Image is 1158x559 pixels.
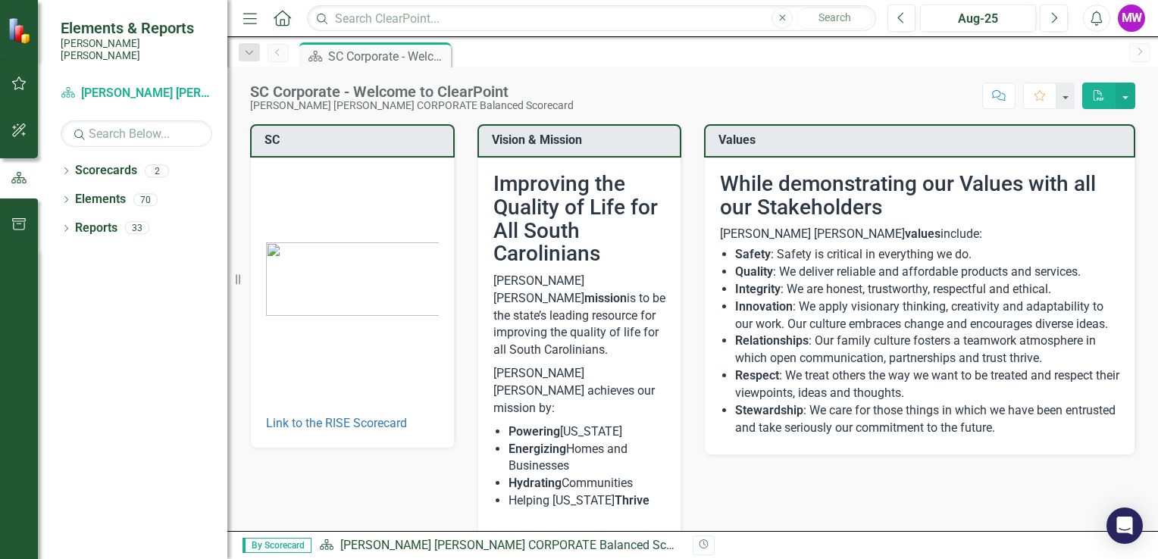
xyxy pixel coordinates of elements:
div: 2 [145,164,169,177]
li: : We deliver reliable and affordable products and services. [735,264,1119,281]
div: SC Corporate - Welcome to ClearPoint [250,83,574,100]
strong: Quality [735,264,773,279]
strong: Respect [735,368,779,383]
strong: mission [584,291,627,305]
li: : Our family culture fosters a teamwork atmosphere in which open communication, partnerships and ... [735,333,1119,367]
strong: Relationships [735,333,809,348]
li: : We are honest, trustworthy, respectful and ethical. [735,281,1119,298]
input: Search Below... [61,120,212,147]
strong: Hydrating [509,476,562,490]
strong: Stewardship [735,403,803,417]
h3: Values [718,133,1126,147]
li: [US_STATE] [509,423,666,441]
a: Link to the RISE Scorecard [266,416,407,430]
button: MW [1118,5,1145,32]
li: : We care for those things in which we have been entrusted and take seriously our commitment to t... [735,402,1119,437]
div: » [319,537,681,554]
h3: Vision & Mission [492,133,673,147]
h2: Improving the Quality of Life for All South Carolinians [493,173,666,266]
li: : Safety is critical in everything we do. [735,246,1119,264]
strong: Innovation [735,299,793,314]
div: SC Corporate - Welcome to ClearPoint [328,47,447,66]
span: Elements & Reports [61,19,212,37]
h2: While demonstrating our Values with all our Stakeholders [720,173,1119,220]
div: [PERSON_NAME] [PERSON_NAME] CORPORATE Balanced Scorecard [250,100,574,111]
div: 33 [125,222,149,235]
div: Aug-25 [925,10,1031,28]
strong: Thrive [615,493,649,507]
li: Communities [509,475,666,492]
div: 70 [133,193,158,206]
p: [PERSON_NAME] [PERSON_NAME] is to be the state’s leading resource for improving the quality of li... [493,273,666,362]
p: [PERSON_NAME] [PERSON_NAME] achieves our mission by: [493,362,666,420]
span: By Scorecard [243,538,311,553]
li: : We apply visionary thinking, creativity and adaptability to our work. Our culture embraces chan... [735,298,1119,333]
strong: Safety [735,247,771,261]
img: ClearPoint Strategy [8,17,34,44]
a: [PERSON_NAME] [PERSON_NAME] CORPORATE Balanced Scorecard [340,538,706,552]
a: Scorecards [75,162,137,180]
a: Elements [75,191,126,208]
div: Open Intercom Messenger [1106,507,1143,544]
strong: Integrity [735,282,781,296]
strong: Energizing [509,442,566,456]
small: [PERSON_NAME] [PERSON_NAME] [61,37,212,62]
p: [PERSON_NAME] [PERSON_NAME] include: [720,226,1119,243]
a: [PERSON_NAME] [PERSON_NAME] CORPORATE Balanced Scorecard [61,85,212,102]
span: Search [818,11,851,23]
li: : We treat others the way we want to be treated and respect their viewpoints, ideas and thoughts. [735,367,1119,402]
button: Aug-25 [920,5,1036,32]
strong: values [905,226,940,241]
h3: SC [264,133,446,147]
li: Homes and Businesses [509,441,666,476]
input: Search ClearPoint... [307,5,876,32]
li: Helping [US_STATE] [509,492,666,510]
button: Search [797,8,872,29]
strong: Powering [509,424,560,439]
a: Reports [75,220,117,237]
